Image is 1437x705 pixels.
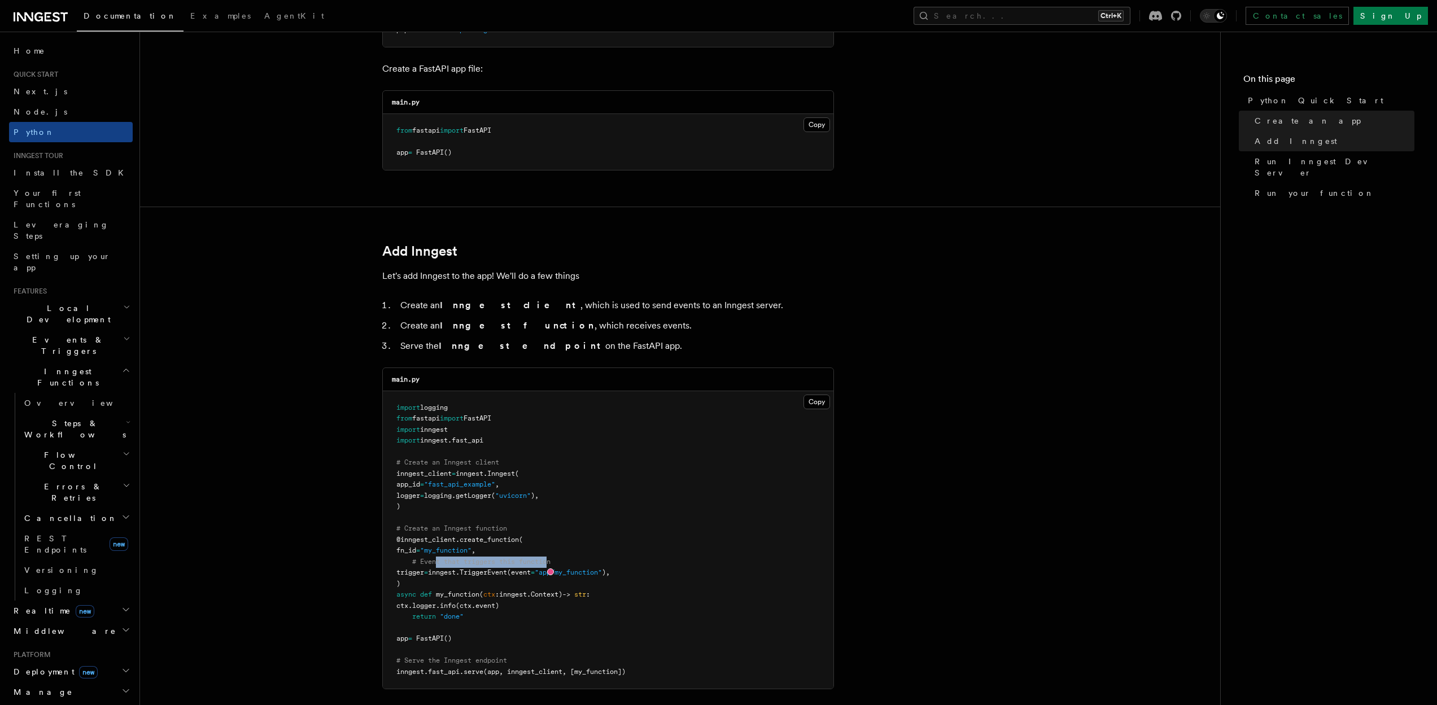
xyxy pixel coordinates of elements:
[14,107,67,116] span: Node.js
[397,297,834,313] li: Create an , which is used to send events to an Inngest server.
[24,534,86,554] span: REST Endpoints
[20,476,133,508] button: Errors & Retries
[803,117,830,132] button: Copy
[499,590,527,598] span: inngest
[396,590,416,598] span: async
[14,252,111,272] span: Setting up your app
[396,634,408,642] span: app
[9,81,133,102] a: Next.js
[416,148,444,156] span: FastAPI
[412,126,440,134] span: fastapi
[9,41,133,61] a: Home
[9,183,133,214] a: Your first Functions
[444,148,452,156] span: ()
[9,214,133,246] a: Leveraging Steps
[20,413,133,445] button: Steps & Workflows
[396,26,408,34] span: pip
[491,492,495,500] span: (
[79,666,98,678] span: new
[392,98,420,106] code: main.py
[9,70,58,79] span: Quick start
[382,243,457,259] a: Add Inngest
[452,470,456,478] span: =
[456,470,483,478] span: inngest
[483,470,487,478] span: .
[420,492,424,500] span: =
[20,513,117,524] span: Cancellation
[20,449,123,472] span: Flow Control
[24,566,99,575] span: Versioning
[9,605,94,616] span: Realtime
[110,537,128,551] span: new
[424,568,428,576] span: =
[436,602,440,610] span: .
[440,414,464,422] span: import
[440,612,464,620] span: "done"
[184,3,257,30] a: Examples
[479,590,483,598] span: (
[471,26,499,34] span: inngest
[1255,187,1374,199] span: Run your function
[420,546,471,554] span: "my_function"
[1255,135,1337,147] span: Add Inngest
[9,122,133,142] a: Python
[396,502,400,510] span: )
[396,480,420,488] span: app_id
[396,470,452,478] span: inngest_client
[1250,111,1414,131] a: Create an app
[507,568,531,576] span: (event
[382,61,834,77] p: Create a FastAPI app file:
[574,590,586,598] span: str
[9,102,133,122] a: Node.js
[396,602,408,610] span: ctx
[392,375,420,383] code: main.py
[531,568,535,576] span: =
[1243,72,1414,90] h4: On this page
[440,300,580,310] strong: Inngest client
[914,7,1130,25] button: Search...Ctrl+K
[460,568,507,576] span: TriggerEvent
[9,625,116,637] span: Middleware
[9,330,133,361] button: Events & Triggers
[460,668,464,676] span: .
[495,590,499,598] span: :
[20,580,133,601] a: Logging
[495,492,531,500] span: "uvicorn"
[483,668,626,676] span: (app, inngest_client, [my_function])
[14,168,130,177] span: Install the SDK
[456,492,491,500] span: getLogger
[412,602,436,610] span: logger
[396,126,412,134] span: from
[84,11,177,20] span: Documentation
[440,320,595,331] strong: Inngest function
[412,414,440,422] span: fastapi
[9,682,133,702] button: Manage
[20,445,133,476] button: Flow Control
[803,395,830,409] button: Copy
[9,361,133,393] button: Inngest Functions
[9,366,122,388] span: Inngest Functions
[9,662,133,682] button: Deploymentnew
[535,568,602,576] span: "app/my_function"
[77,3,184,32] a: Documentation
[20,508,133,528] button: Cancellation
[1243,90,1414,111] a: Python Quick Start
[1246,7,1349,25] a: Contact sales
[396,580,400,588] span: )
[1255,115,1361,126] span: Create an app
[460,536,519,544] span: create_function
[452,436,483,444] span: fast_api
[1200,9,1227,23] button: Toggle dark mode
[420,404,448,411] span: logging
[464,668,483,676] span: serve
[1098,10,1124,21] kbd: Ctrl+K
[20,481,123,503] span: Errors & Retries
[9,163,133,183] a: Install the SDK
[14,189,81,209] span: Your first Functions
[420,436,448,444] span: inngest
[20,393,133,413] a: Overview
[440,602,456,610] span: info
[424,668,428,676] span: .
[440,126,464,134] span: import
[424,492,456,500] span: logging.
